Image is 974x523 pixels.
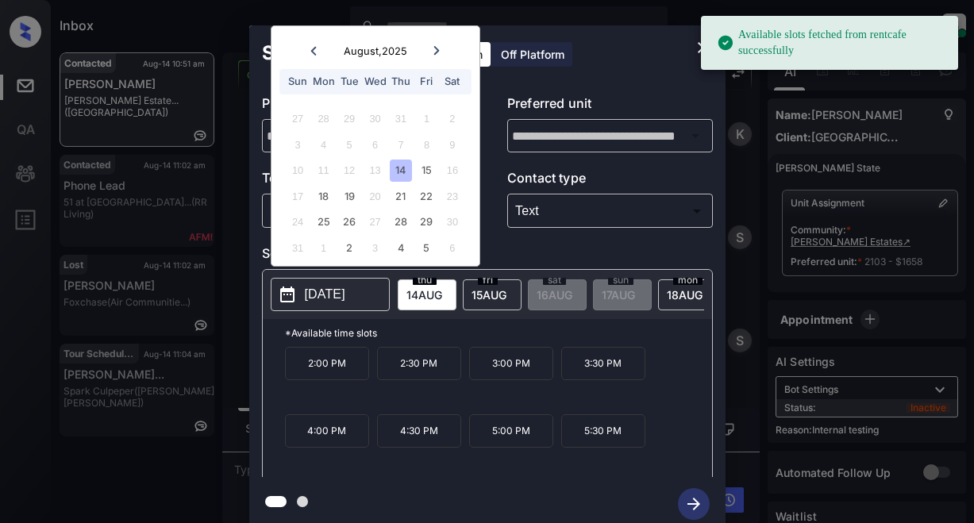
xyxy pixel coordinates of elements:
[338,71,360,92] div: Tue
[413,275,437,285] span: thu
[561,414,645,448] p: 5:30 PM
[390,211,411,233] div: Choose Thursday, August 28th, 2025
[416,237,437,259] div: Choose Friday, September 5th, 2025
[262,94,468,119] p: Preferred community
[287,108,309,129] div: Not available Sunday, July 27th, 2025
[262,168,468,194] p: Tour type
[472,288,506,302] span: 15 AUG
[390,186,411,207] div: Choose Thursday, August 21st, 2025
[285,347,369,380] p: 2:00 PM
[313,186,334,207] div: Choose Monday, August 18th, 2025
[390,160,411,181] div: Choose Thursday, August 14th, 2025
[416,134,437,156] div: Not available Friday, August 8th, 2025
[287,237,309,259] div: Not available Sunday, August 31st, 2025
[667,288,703,302] span: 18 AUG
[469,347,553,380] p: 3:00 PM
[313,108,334,129] div: Not available Monday, July 28th, 2025
[364,186,386,207] div: Not available Wednesday, August 20th, 2025
[390,108,411,129] div: Not available Thursday, July 31st, 2025
[338,186,360,207] div: Choose Tuesday, August 19th, 2025
[338,134,360,156] div: Not available Tuesday, August 5th, 2025
[441,160,463,181] div: Not available Saturday, August 16th, 2025
[406,288,442,302] span: 14 AUG
[364,211,386,233] div: Not available Wednesday, August 27th, 2025
[313,134,334,156] div: Not available Monday, August 4th, 2025
[313,71,334,92] div: Mon
[313,211,334,233] div: Choose Monday, August 25th, 2025
[469,414,553,448] p: 5:00 PM
[287,211,309,233] div: Not available Sunday, August 24th, 2025
[441,71,463,92] div: Sat
[249,25,411,81] h2: Schedule Tour
[285,414,369,448] p: 4:00 PM
[285,319,712,347] p: *Available time slots
[271,278,390,311] button: [DATE]
[364,71,386,92] div: Wed
[364,160,386,181] div: Not available Wednesday, August 13th, 2025
[287,134,309,156] div: Not available Sunday, August 3rd, 2025
[287,186,309,207] div: Not available Sunday, August 17th, 2025
[441,237,463,259] div: Not available Saturday, September 6th, 2025
[441,186,463,207] div: Not available Saturday, August 23rd, 2025
[416,160,437,181] div: Choose Friday, August 15th, 2025
[511,198,709,224] div: Text
[305,285,345,304] p: [DATE]
[364,237,386,259] div: Not available Wednesday, September 3rd, 2025
[416,186,437,207] div: Choose Friday, August 22nd, 2025
[313,160,334,181] div: Not available Monday, August 11th, 2025
[287,160,309,181] div: Not available Sunday, August 10th, 2025
[416,211,437,233] div: Choose Friday, August 29th, 2025
[717,21,945,65] div: Available slots fetched from rentcafe successfully
[338,211,360,233] div: Choose Tuesday, August 26th, 2025
[441,134,463,156] div: Not available Saturday, August 9th, 2025
[658,279,717,310] div: date-select
[276,106,474,261] div: month 2025-08
[507,168,713,194] p: Contact type
[390,237,411,259] div: Choose Thursday, September 4th, 2025
[262,244,713,269] p: Select slot
[493,42,572,67] div: Off Platform
[478,275,498,285] span: fri
[377,414,461,448] p: 4:30 PM
[561,347,645,380] p: 3:30 PM
[507,94,713,119] p: Preferred unit
[287,71,309,92] div: Sun
[441,211,463,233] div: Not available Saturday, August 30th, 2025
[687,32,719,63] button: close
[338,160,360,181] div: Not available Tuesday, August 12th, 2025
[416,71,437,92] div: Fri
[463,279,522,310] div: date-select
[398,279,456,310] div: date-select
[266,198,464,224] div: In Person
[673,275,703,285] span: mon
[441,108,463,129] div: Not available Saturday, August 2nd, 2025
[338,237,360,259] div: Choose Tuesday, September 2nd, 2025
[390,134,411,156] div: Not available Thursday, August 7th, 2025
[364,134,386,156] div: Not available Wednesday, August 6th, 2025
[313,237,334,259] div: Not available Monday, September 1st, 2025
[390,71,411,92] div: Thu
[338,108,360,129] div: Not available Tuesday, July 29th, 2025
[416,108,437,129] div: Not available Friday, August 1st, 2025
[364,108,386,129] div: Not available Wednesday, July 30th, 2025
[377,347,461,380] p: 2:30 PM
